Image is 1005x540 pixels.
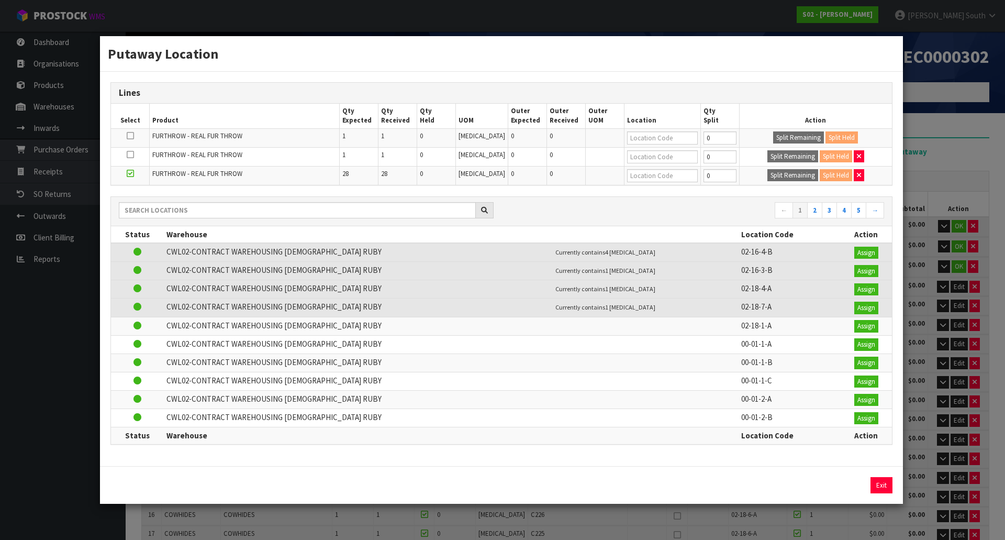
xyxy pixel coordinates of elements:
[605,285,655,293] span: 1 [MEDICAL_DATA]
[164,409,553,427] td: CWL02-CONTRACT WAREHOUSING [DEMOGRAPHIC_DATA] RUBY
[420,131,423,140] span: 0
[550,131,553,140] span: 0
[164,299,553,317] td: CWL02-CONTRACT WAREHOUSING [DEMOGRAPHIC_DATA] RUBY
[164,335,553,354] td: CWL02-CONTRACT WAREHOUSING [DEMOGRAPHIC_DATA] RUBY
[586,104,624,128] th: Outer UOM
[111,104,150,128] th: Select
[555,285,655,293] small: Currently contains
[854,302,878,314] button: Assign
[854,357,878,369] button: Assign
[119,202,476,218] input: Search locations
[739,391,840,409] td: 00-01-2-A
[854,338,878,351] button: Assign
[459,169,505,178] span: [MEDICAL_DATA]
[605,248,655,256] span: 4 [MEDICAL_DATA]
[624,104,700,128] th: Location
[739,262,840,280] td: 02-16-3-B
[820,150,852,163] button: Split Held
[342,150,345,159] span: 1
[459,150,505,159] span: [MEDICAL_DATA]
[854,283,878,296] button: Assign
[870,477,892,494] button: Exit
[111,427,164,444] th: Status
[164,427,553,444] th: Warehouse
[342,169,349,178] span: 28
[164,280,553,299] td: CWL02-CONTRACT WAREHOUSING [DEMOGRAPHIC_DATA] RUBY
[739,226,840,243] th: Location Code
[767,150,818,163] button: Split Remaining
[703,150,736,163] input: Qty Putaway
[840,226,892,243] th: Action
[555,267,655,274] small: Currently contains
[807,202,822,219] a: 2
[164,391,553,409] td: CWL02-CONTRACT WAREHOUSING [DEMOGRAPHIC_DATA] RUBY
[703,131,736,145] input: Qty Putaway
[739,354,840,372] td: 00-01-1-B
[455,104,508,128] th: UOM
[703,169,736,182] input: Qty Putaway
[152,169,242,178] span: FURTHROW - REAL FUR THROW
[605,267,655,274] span: 1 [MEDICAL_DATA]
[164,317,553,335] td: CWL02-CONTRACT WAREHOUSING [DEMOGRAPHIC_DATA] RUBY
[792,202,808,219] a: 1
[111,226,164,243] th: Status
[511,150,514,159] span: 0
[511,131,514,140] span: 0
[378,104,417,128] th: Qty Received
[854,376,878,388] button: Assign
[739,372,840,390] td: 00-01-1-C
[119,88,884,98] h3: Lines
[739,409,840,427] td: 00-01-2-B
[508,104,546,128] th: Outer Expected
[825,131,858,144] button: Split Held
[739,299,840,317] td: 02-18-7-A
[420,169,423,178] span: 0
[851,202,866,219] a: 5
[627,150,698,163] input: Location Code
[822,202,837,219] a: 3
[164,354,553,372] td: CWL02-CONTRACT WAREHOUSING [DEMOGRAPHIC_DATA] RUBY
[627,131,698,145] input: Location Code
[739,427,840,444] th: Location Code
[773,131,824,144] button: Split Remaining
[511,169,514,178] span: 0
[854,320,878,333] button: Assign
[108,44,895,63] h3: Putaway Location
[739,104,892,128] th: Action
[854,247,878,259] button: Assign
[555,248,655,256] small: Currently contains
[820,169,852,182] button: Split Held
[739,280,840,299] td: 02-18-4-A
[854,394,878,406] button: Assign
[627,169,698,182] input: Location Code
[775,202,793,219] a: ←
[836,202,852,219] a: 4
[164,372,553,390] td: CWL02-CONTRACT WAREHOUSING [DEMOGRAPHIC_DATA] RUBY
[339,104,378,128] th: Qty Expected
[381,131,384,140] span: 1
[550,150,553,159] span: 0
[417,104,455,128] th: Qty Held
[739,243,840,262] td: 02-16-4-B
[420,150,423,159] span: 0
[547,104,586,128] th: Outer Received
[550,169,553,178] span: 0
[854,412,878,425] button: Assign
[381,150,384,159] span: 1
[150,104,340,128] th: Product
[605,303,655,311] span: 1 [MEDICAL_DATA]
[152,131,242,140] span: FURTHROW - REAL FUR THROW
[459,131,505,140] span: [MEDICAL_DATA]
[152,150,242,159] span: FURTHROW - REAL FUR THROW
[342,131,345,140] span: 1
[509,202,884,221] nav: Page navigation
[739,335,840,354] td: 00-01-1-A
[866,202,884,219] a: →
[381,169,387,178] span: 28
[840,427,892,444] th: Action
[739,317,840,335] td: 02-18-1-A
[164,226,553,243] th: Warehouse
[854,265,878,278] button: Assign
[555,303,655,311] small: Currently contains
[164,243,553,262] td: CWL02-CONTRACT WAREHOUSING [DEMOGRAPHIC_DATA] RUBY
